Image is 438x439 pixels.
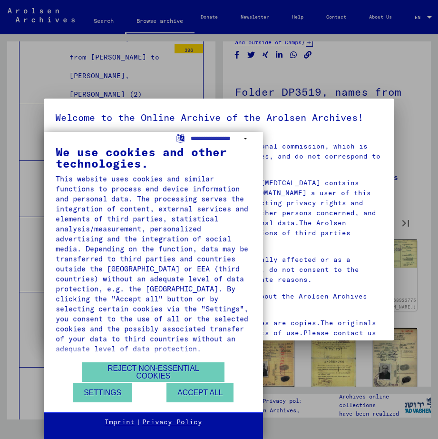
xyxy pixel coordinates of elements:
[56,146,251,169] div: We use cookies and other technologies.
[105,418,135,427] a: Imprint
[142,418,202,427] a: Privacy Policy
[73,383,132,402] button: Settings
[82,362,224,382] button: Reject non-essential cookies
[56,174,251,354] div: This website uses cookies and similar functions to process end device information and personal da...
[166,383,234,402] button: Accept all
